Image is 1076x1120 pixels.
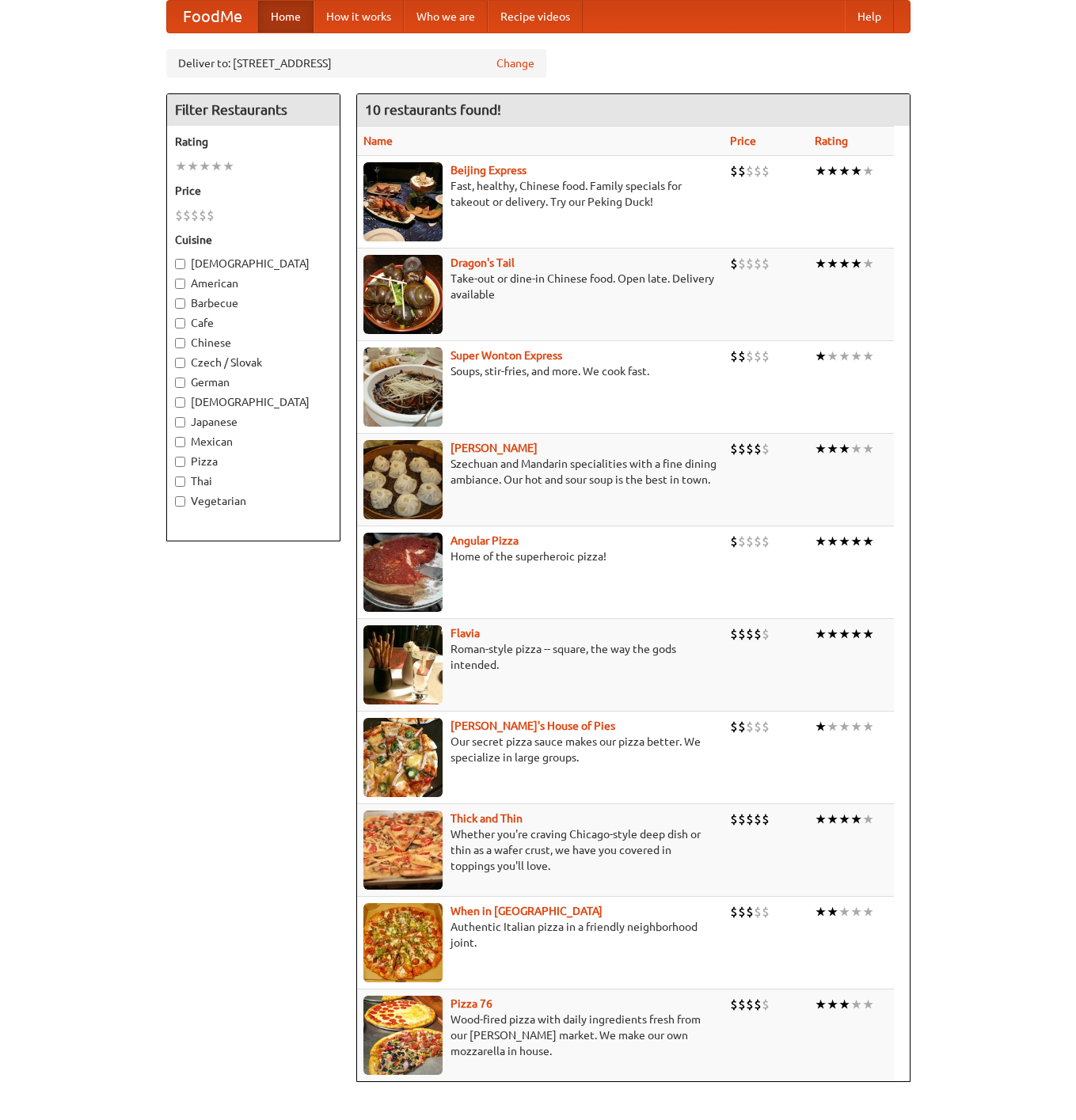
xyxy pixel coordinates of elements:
[363,162,443,241] img: beijing.jpg
[167,94,340,126] h4: Filter Restaurants
[850,903,862,921] li: ★
[187,158,199,175] li: ★
[862,347,874,365] li: ★
[746,718,754,735] li: $
[815,903,827,921] li: ★
[850,440,862,457] li: ★
[815,718,827,735] li: ★
[827,255,838,272] li: ★
[862,718,874,735] li: ★
[850,162,862,180] li: ★
[175,434,332,450] label: Mexican
[762,903,770,921] li: $
[451,997,492,1010] a: Pizza 76
[175,397,185,408] input: [DEMOGRAPHIC_DATA]
[175,473,332,489] label: Thai
[730,811,738,828] li: $
[738,255,746,272] li: $
[175,358,185,368] input: Czech / Slovak
[363,811,443,890] img: thick.jpg
[762,162,770,180] li: $
[175,355,332,370] label: Czech / Slovak
[730,718,738,735] li: $
[754,903,762,921] li: $
[730,162,738,180] li: $
[451,719,615,732] b: [PERSON_NAME]'s House of Pies
[730,996,738,1013] li: $
[738,440,746,457] li: $
[815,996,827,1013] li: ★
[746,162,754,180] li: $
[451,349,562,362] b: Super Wonton Express
[451,905,603,917] a: When in [GEOGRAPHIC_DATA]
[363,178,718,210] p: Fast, healthy, Chinese food. Family specials for takeout or delivery. Try our Peking Duck!
[827,903,838,921] li: ★
[175,275,332,291] label: American
[746,996,754,1013] li: $
[363,363,718,379] p: Soups, stir-fries, and more. We cook fast.
[175,374,332,390] label: German
[730,533,738,550] li: $
[838,718,850,735] li: ★
[211,158,222,175] li: ★
[862,533,874,550] li: ★
[363,347,443,427] img: superwonton.jpg
[762,533,770,550] li: $
[314,1,404,32] a: How it works
[363,996,443,1075] img: pizza76.jpg
[451,812,523,825] a: Thick and Thin
[730,135,756,147] a: Price
[862,625,874,643] li: ★
[175,279,185,289] input: American
[363,826,718,874] p: Whether you're craving Chicago-style deep dish or thin as a wafer crust, we have you covered in t...
[496,55,534,71] a: Change
[167,1,258,32] a: FoodMe
[363,734,718,765] p: Our secret pizza sauce makes our pizza better. We specialize in large groups.
[815,255,827,272] li: ★
[199,207,207,224] li: $
[175,232,332,248] h5: Cuisine
[258,1,314,32] a: Home
[363,271,718,302] p: Take-out or dine-in Chinese food. Open late. Delivery available
[738,162,746,180] li: $
[754,625,762,643] li: $
[850,811,862,828] li: ★
[815,347,827,365] li: ★
[363,919,718,951] p: Authentic Italian pizza in a friendly neighborhood joint.
[730,347,738,365] li: $
[862,903,874,921] li: ★
[850,625,862,643] li: ★
[363,533,443,612] img: angular.jpg
[451,442,538,454] a: [PERSON_NAME]
[827,625,838,643] li: ★
[451,256,515,269] a: Dragon's Tail
[363,625,443,704] img: flavia.jpg
[862,811,874,828] li: ★
[488,1,583,32] a: Recipe videos
[363,641,718,673] p: Roman-style pizza -- square, the way the gods intended.
[838,625,850,643] li: ★
[363,255,443,334] img: dragon.jpg
[850,996,862,1013] li: ★
[738,996,746,1013] li: $
[166,49,546,78] div: Deliver to: [STREET_ADDRESS]
[730,255,738,272] li: $
[175,457,185,467] input: Pizza
[363,456,718,488] p: Szechuan and Mandarin specialities with a fine dining ambiance. Our hot and sour soup is the best...
[754,255,762,272] li: $
[754,533,762,550] li: $
[762,255,770,272] li: $
[754,347,762,365] li: $
[754,996,762,1013] li: $
[827,996,838,1013] li: ★
[838,162,850,180] li: ★
[730,440,738,457] li: $
[222,158,234,175] li: ★
[762,996,770,1013] li: $
[850,255,862,272] li: ★
[175,335,332,351] label: Chinese
[175,394,332,410] label: [DEMOGRAPHIC_DATA]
